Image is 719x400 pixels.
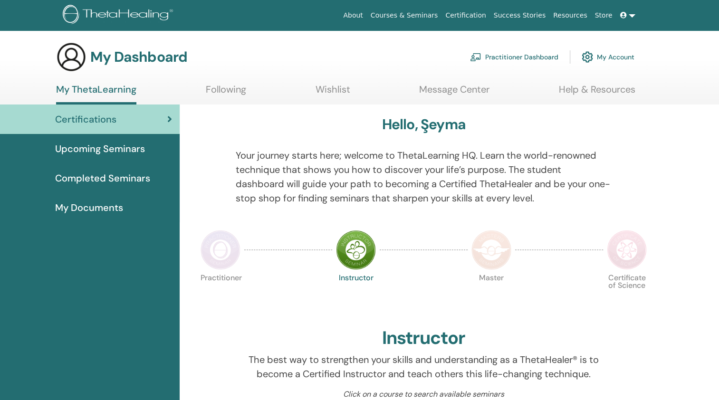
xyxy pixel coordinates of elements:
[607,274,647,314] p: Certificate of Science
[382,327,465,349] h2: Instructor
[63,5,176,26] img: logo.png
[339,7,366,24] a: About
[201,230,240,270] img: Practitioner
[419,84,489,102] a: Message Center
[55,171,150,185] span: Completed Seminars
[236,389,612,400] p: Click on a course to search available seminars
[591,7,616,24] a: Store
[236,352,612,381] p: The best way to strengthen your skills and understanding as a ThetaHealer® is to become a Certifi...
[582,49,593,65] img: cog.svg
[441,7,489,24] a: Certification
[470,53,481,61] img: chalkboard-teacher.svg
[470,47,558,67] a: Practitioner Dashboard
[582,47,634,67] a: My Account
[56,84,136,105] a: My ThetaLearning
[367,7,442,24] a: Courses & Seminars
[471,274,511,314] p: Master
[382,116,465,133] h3: Hello, Şeyma
[316,84,350,102] a: Wishlist
[490,7,549,24] a: Success Stories
[55,142,145,156] span: Upcoming Seminars
[90,48,187,66] h3: My Dashboard
[559,84,635,102] a: Help & Resources
[201,274,240,314] p: Practitioner
[607,230,647,270] img: Certificate of Science
[336,274,376,314] p: Instructor
[336,230,376,270] img: Instructor
[56,42,86,72] img: generic-user-icon.jpg
[55,112,116,126] span: Certifications
[55,200,123,215] span: My Documents
[236,148,612,205] p: Your journey starts here; welcome to ThetaLearning HQ. Learn the world-renowned technique that sh...
[206,84,246,102] a: Following
[471,230,511,270] img: Master
[549,7,591,24] a: Resources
